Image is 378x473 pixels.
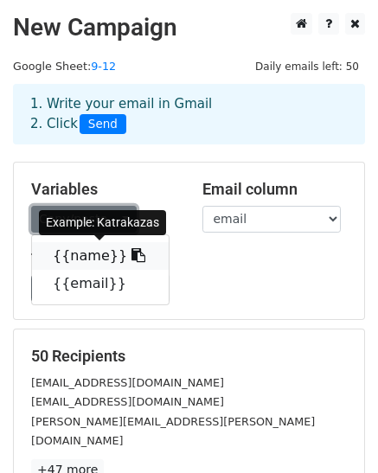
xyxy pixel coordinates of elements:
h5: Email column [202,180,348,199]
small: [EMAIL_ADDRESS][DOMAIN_NAME] [31,395,224,408]
h2: New Campaign [13,13,365,42]
small: [PERSON_NAME][EMAIL_ADDRESS][PERSON_NAME][DOMAIN_NAME] [31,415,315,448]
span: Send [80,114,126,135]
h5: Variables [31,180,176,199]
small: [EMAIL_ADDRESS][DOMAIN_NAME] [31,376,224,389]
a: Copy/paste... [31,206,137,233]
a: {{name}} [32,242,169,270]
span: Daily emails left: 50 [249,57,365,76]
div: Example: Katrakazas [39,210,166,235]
div: 聊天小组件 [292,390,378,473]
a: Daily emails left: 50 [249,60,365,73]
h5: 50 Recipients [31,347,347,366]
iframe: Chat Widget [292,390,378,473]
a: 9-12 [91,60,116,73]
small: Google Sheet: [13,60,116,73]
div: 1. Write your email in Gmail 2. Click [17,94,361,134]
a: {{email}} [32,270,169,297]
